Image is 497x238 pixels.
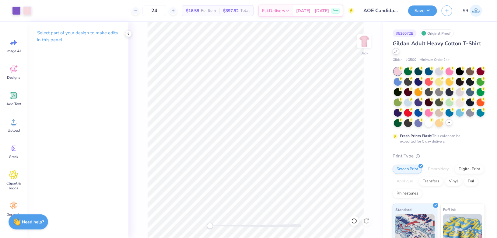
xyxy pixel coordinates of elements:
[443,206,456,213] span: Puff Ink
[393,153,485,160] div: Print Type
[359,5,404,17] input: Untitled Design
[419,177,443,186] div: Transfers
[360,50,368,56] div: Back
[400,133,475,144] div: This color can be expedited for 5 day delivery.
[419,57,450,63] span: Minimum Order: 24 +
[186,8,199,14] span: $16.58
[22,219,44,225] strong: Need help?
[393,165,422,174] div: Screen Print
[240,8,250,14] span: Total
[393,29,417,37] div: # 526072B
[37,29,119,43] p: Select part of your design to make edits in this panel
[470,5,482,17] img: Srishti Rawat
[408,5,437,16] button: Save
[405,57,416,63] span: # G500
[393,177,417,186] div: Applique
[6,212,21,217] span: Decorate
[6,102,21,106] span: Add Text
[262,8,285,14] span: Est. Delivery
[333,9,338,13] span: Free
[223,8,239,14] span: $397.92
[393,189,422,198] div: Rhinestones
[9,154,19,159] span: Greek
[455,165,484,174] div: Digital Print
[4,181,24,191] span: Clipart & logos
[463,7,468,14] span: SR
[424,165,453,174] div: Embroidery
[400,133,432,138] strong: Fresh Prints Flash:
[358,35,370,47] img: Back
[445,177,462,186] div: Vinyl
[201,8,216,14] span: Per Item
[393,40,481,47] span: Gildan Adult Heavy Cotton T-Shirt
[393,57,402,63] span: Gildan
[464,177,478,186] div: Foil
[7,75,20,80] span: Designs
[460,5,485,17] a: SR
[207,223,213,229] div: Accessibility label
[8,128,20,133] span: Upload
[296,8,329,14] span: [DATE] - [DATE]
[395,206,411,213] span: Standard
[7,49,21,53] span: Image AI
[142,5,166,16] input: – –
[420,29,454,37] div: Original Proof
